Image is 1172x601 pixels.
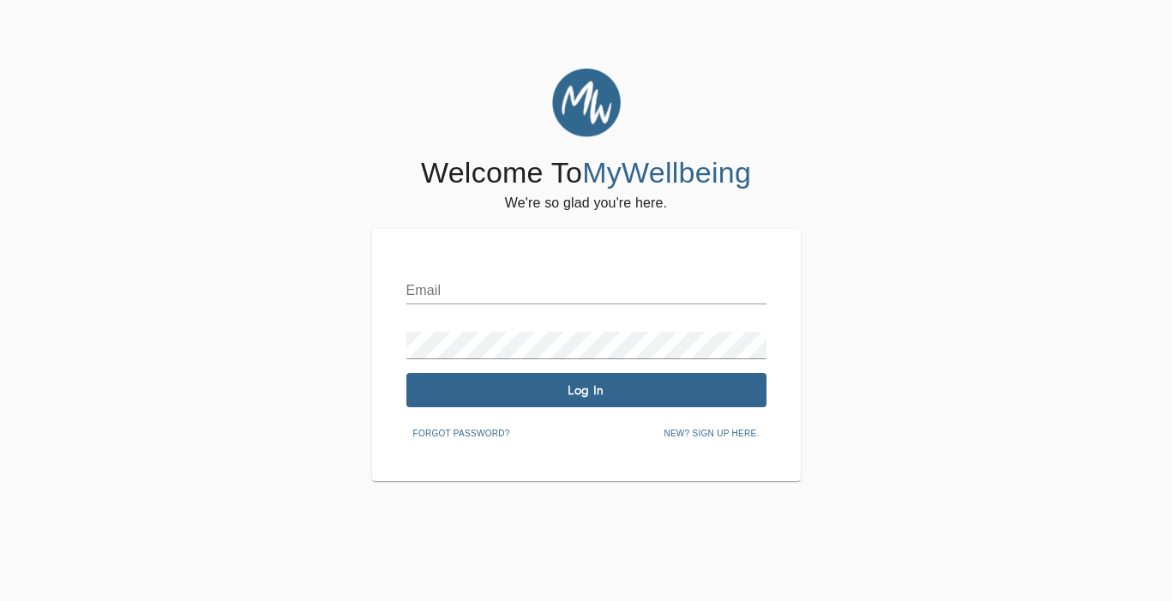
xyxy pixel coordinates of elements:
[413,382,760,399] span: Log In
[406,421,517,447] button: Forgot password?
[582,156,751,189] span: MyWellbeing
[657,421,766,447] button: New? Sign up here.
[421,155,751,191] h4: Welcome To
[552,69,621,137] img: MyWellbeing
[413,426,510,442] span: Forgot password?
[406,425,517,439] a: Forgot password?
[505,191,667,215] h6: We're so glad you're here.
[406,373,766,407] button: Log In
[664,426,759,442] span: New? Sign up here.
